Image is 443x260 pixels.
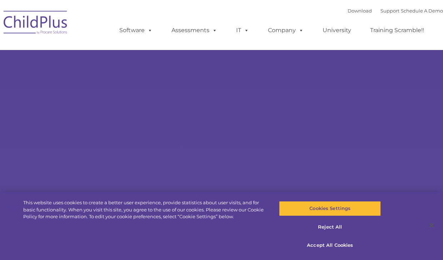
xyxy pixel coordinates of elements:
font: | [348,8,443,14]
a: Schedule A Demo [401,8,443,14]
div: This website uses cookies to create a better user experience, provide statistics about user visit... [23,199,266,220]
a: Assessments [164,23,224,37]
a: IT [229,23,256,37]
a: Training Scramble!! [363,23,431,37]
button: Cookies Settings [279,201,381,216]
a: University [315,23,358,37]
button: Reject All [279,220,381,235]
button: Accept All Cookies [279,238,381,253]
a: Support [380,8,399,14]
a: Download [348,8,372,14]
a: Company [261,23,311,37]
button: Close [424,217,439,233]
a: Software [112,23,160,37]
